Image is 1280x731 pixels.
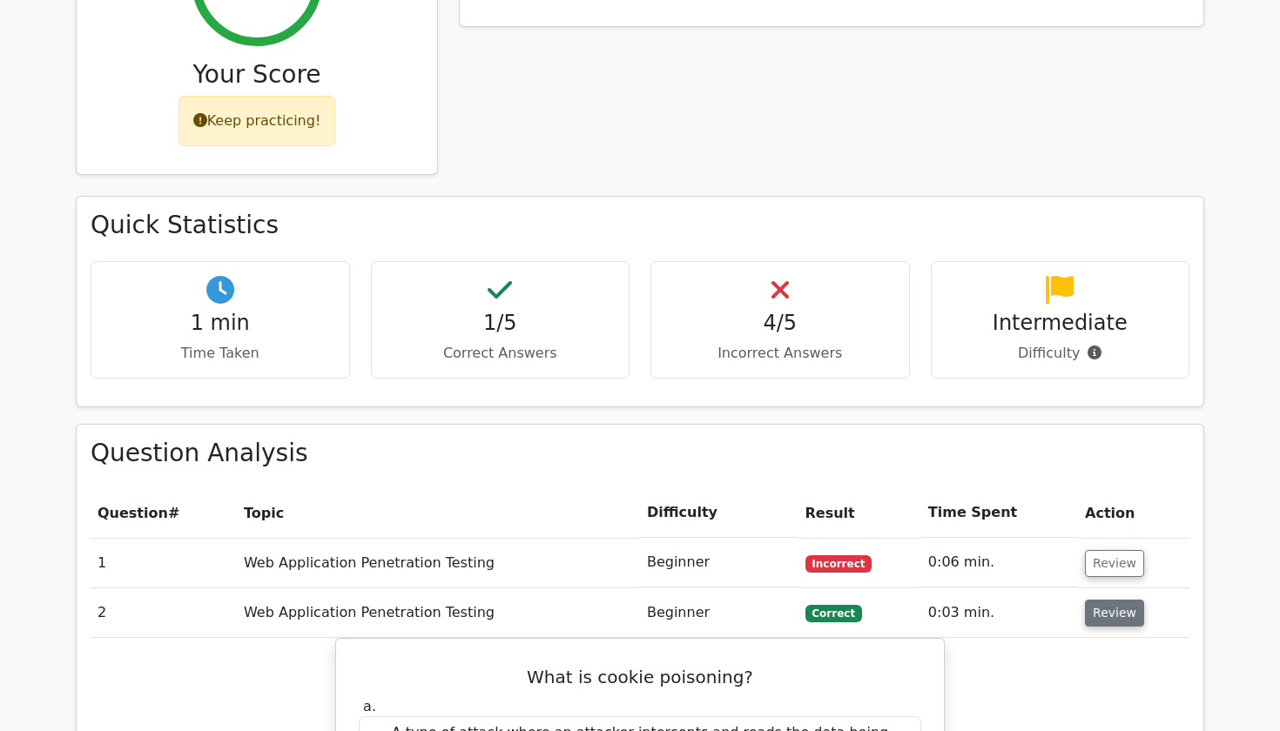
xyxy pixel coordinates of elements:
p: Correct Answers [386,343,616,364]
td: 1 [91,538,237,587]
td: Beginner [640,588,798,638]
button: Review [1085,550,1144,577]
p: Time Taken [105,343,335,364]
button: Review [1085,600,1144,627]
span: a. [363,698,376,714]
p: Difficulty [946,343,1176,364]
th: # [91,488,237,538]
th: Action [1078,488,1189,538]
th: Difficulty [640,488,798,538]
th: Topic [237,488,640,538]
h5: What is cookie poisoning? [357,667,923,687]
h4: 1 min [105,311,335,336]
td: 2 [91,588,237,638]
td: 0:03 min. [921,588,1078,638]
th: Result [798,488,921,538]
h4: 4/5 [665,311,895,336]
th: Time Spent [921,488,1078,538]
td: Web Application Penetration Testing [237,538,640,587]
span: Incorrect [805,555,872,573]
h3: Your Score [91,60,423,90]
td: 0:06 min. [921,538,1078,587]
h4: Intermediate [946,311,1176,336]
p: Incorrect Answers [665,343,895,364]
h3: Question Analysis [91,439,1189,468]
span: Correct [805,605,862,622]
h4: 1/5 [386,311,616,336]
h3: Quick Statistics [91,211,1189,240]
div: Keep practicing! [179,96,336,146]
span: Question [98,505,168,521]
td: Web Application Penetration Testing [237,588,640,638]
td: Beginner [640,538,798,587]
